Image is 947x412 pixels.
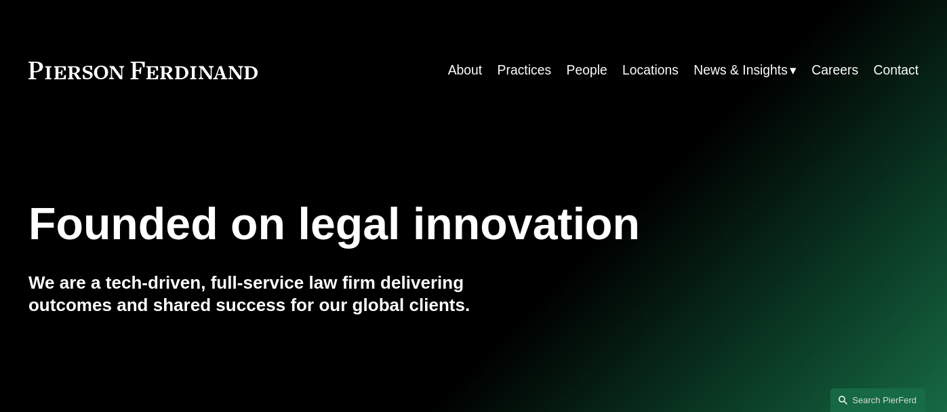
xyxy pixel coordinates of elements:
[622,58,679,84] a: Locations
[830,388,925,412] a: Search this site
[28,272,474,316] h4: We are a tech-driven, full-service law firm delivering outcomes and shared success for our global...
[567,58,607,84] a: People
[693,58,797,84] a: folder dropdown
[498,58,552,84] a: Practices
[448,58,483,84] a: About
[811,58,858,84] a: Careers
[873,58,919,84] a: Contact
[28,199,770,250] h1: Founded on legal innovation
[693,58,788,82] span: News & Insights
